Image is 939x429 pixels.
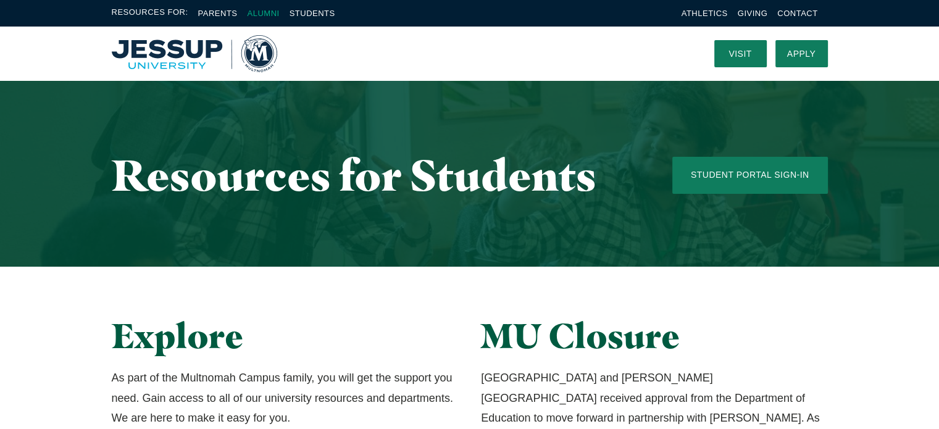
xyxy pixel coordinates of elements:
[682,9,728,18] a: Athletics
[777,9,817,18] a: Contact
[198,9,238,18] a: Parents
[112,6,188,20] span: Resources For:
[738,9,768,18] a: Giving
[112,316,458,356] h2: Explore
[112,35,277,72] img: Multnomah University Logo
[112,35,277,72] a: Home
[247,9,279,18] a: Alumni
[290,9,335,18] a: Students
[481,316,827,356] h2: MU Closure
[672,157,828,194] a: Student Portal Sign-In
[112,151,623,199] h1: Resources for Students
[714,40,767,67] a: Visit
[775,40,828,67] a: Apply
[112,368,458,428] p: As part of the Multnomah Campus family, you will get the support you need. Gain access to all of ...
